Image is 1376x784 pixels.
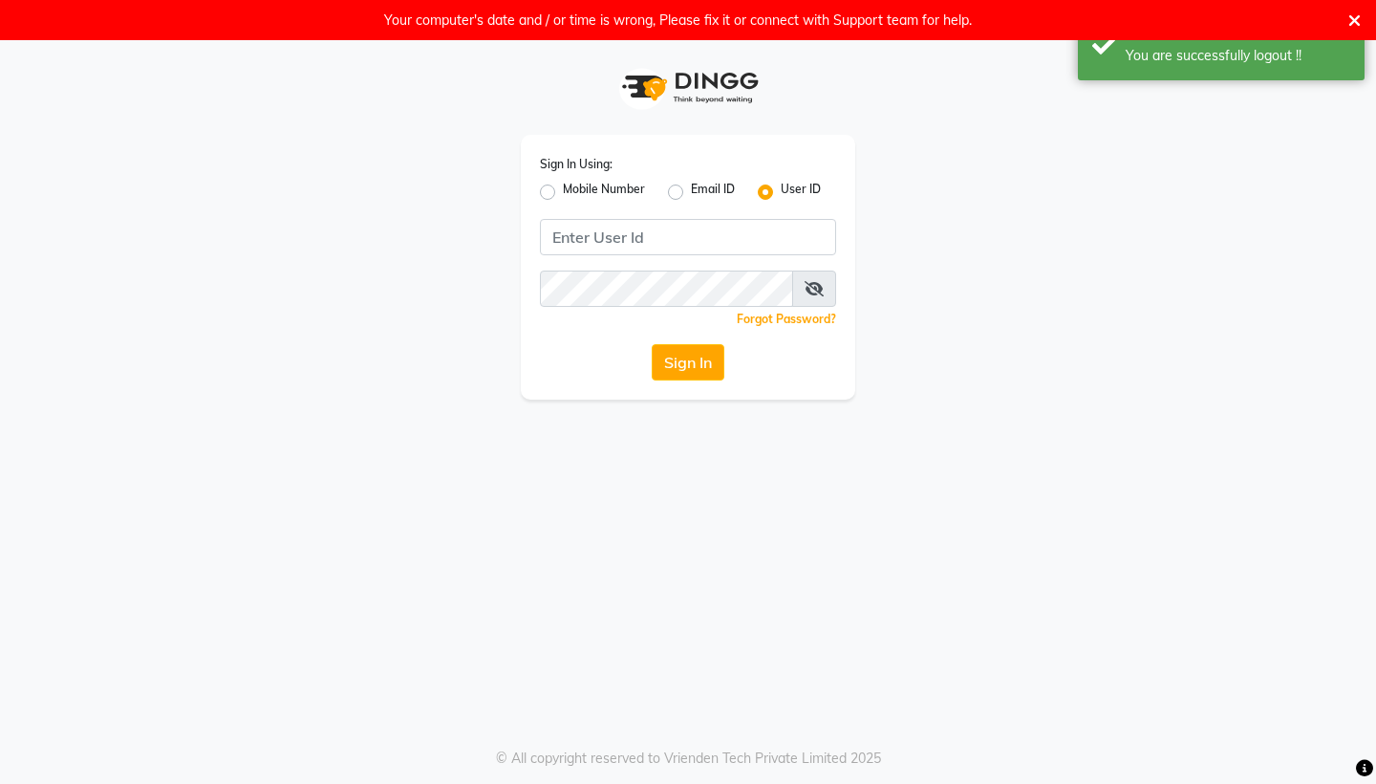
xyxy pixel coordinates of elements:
div: You are successfully logout !! [1126,46,1350,66]
a: Forgot Password? [737,312,836,326]
div: Your computer's date and / or time is wrong, Please fix it or connect with Support team for help. [384,8,972,33]
label: Mobile Number [563,181,645,204]
input: Username [540,219,836,255]
label: User ID [781,181,821,204]
img: logo1.svg [612,59,764,116]
label: Email ID [691,181,735,204]
label: Sign In Using: [540,156,613,173]
input: Username [540,271,793,307]
button: Sign In [652,344,724,381]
